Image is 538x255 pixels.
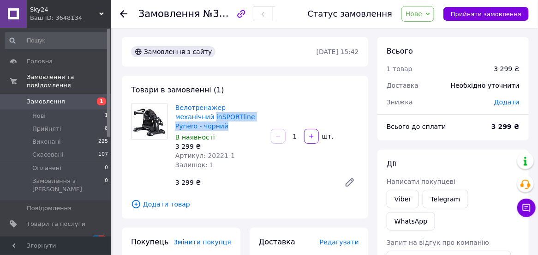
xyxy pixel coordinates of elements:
span: Повідомлення [27,204,72,212]
span: 225 [98,138,108,146]
a: WhatsApp [387,212,435,231]
span: Дії [387,159,396,168]
div: 3 299 ₴ [175,142,263,151]
b: 3 299 ₴ [491,123,520,130]
span: Прийняті [32,125,61,133]
span: Товари в замовленні (1) [131,85,224,94]
span: Додати товар [131,199,359,209]
span: Головна [27,57,53,66]
span: Замовлення та повідомлення [27,73,111,90]
span: Доставка [259,237,295,246]
span: Замовлення [27,97,65,106]
span: В наявності [175,134,215,141]
span: 5 [92,236,99,243]
span: Нові [32,112,46,120]
span: 1 [105,112,108,120]
span: Нове [406,10,422,18]
span: Додати [494,98,520,106]
div: Статус замовлення [308,9,393,18]
span: Замовлення [138,8,200,19]
a: Viber [387,190,419,208]
time: [DATE] 15:42 [317,48,359,55]
a: Велотренажер механічний inSPORTline Pynero - чорний [175,104,255,130]
span: Всього до сплати [387,123,446,130]
div: 3 299 ₴ [172,176,337,189]
span: Виконані [32,138,61,146]
div: Необхідно уточнити [445,75,525,96]
span: 107 [98,151,108,159]
span: Всього [387,47,413,55]
span: Прийняти замовлення [451,11,521,18]
div: Замовлення з сайту [131,46,215,57]
span: [DEMOGRAPHIC_DATA] [27,236,95,244]
span: Артикул: 20221-1 [175,152,235,159]
span: Скасовані [32,151,64,159]
button: Прийняти замовлення [443,7,529,21]
span: 1 [99,236,106,243]
span: Оплачені [32,164,61,172]
span: 1 товар [387,65,412,73]
span: Sky24 [30,6,99,14]
span: Товари та послуги [27,220,85,228]
span: №366318821 [203,8,269,19]
div: 3 299 ₴ [494,64,520,73]
div: Повернутися назад [120,9,127,18]
input: Пошук [5,32,109,49]
img: Велотренажер механічний inSPORTline Pynero - чорний [132,103,167,140]
a: Telegram [423,190,468,208]
span: 0 [105,164,108,172]
div: Ваш ID: 3648134 [30,14,111,22]
span: Залишок: 1 [175,161,214,169]
button: Чат з покупцем [517,199,536,217]
span: Змінити покупця [173,238,231,246]
a: Редагувати [341,173,359,192]
span: Замовлення з [PERSON_NAME] [32,177,105,194]
span: Редагувати [320,238,359,246]
span: 8 [105,125,108,133]
span: 0 [105,177,108,194]
span: 1 [97,97,106,105]
span: Знижка [387,98,413,106]
span: Написати покупцеві [387,178,455,185]
span: Покупець [131,237,169,246]
span: Доставка [387,82,418,89]
span: Запит на відгук про компанію [387,239,489,246]
div: шт. [320,132,335,141]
